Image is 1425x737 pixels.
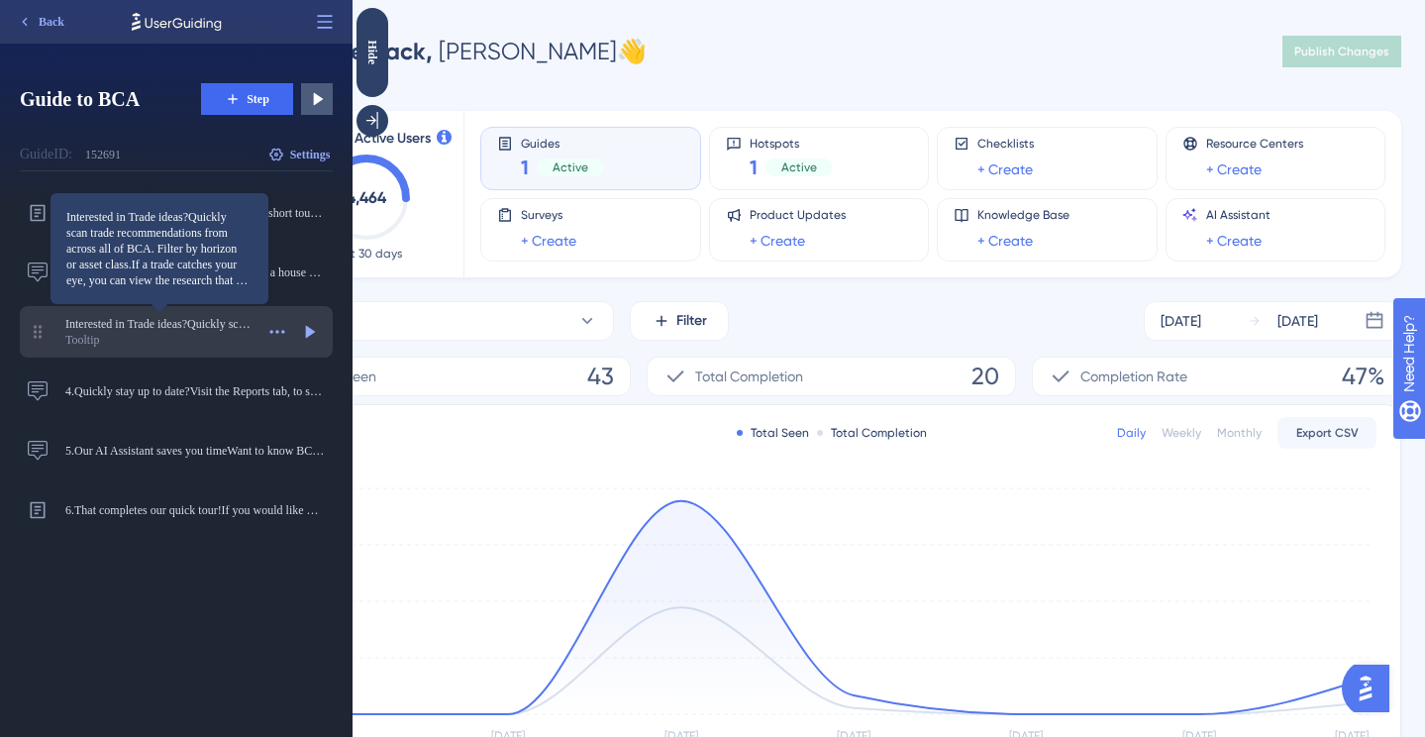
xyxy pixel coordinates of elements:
[302,127,431,151] span: Monthly Active Users
[1117,425,1146,441] div: Daily
[1161,309,1201,333] div: [DATE]
[261,301,614,341] button: All Guides
[676,309,707,333] span: Filter
[521,207,576,223] span: Surveys
[265,139,333,170] button: Settings
[750,229,805,253] a: + Create
[781,159,817,175] span: Active
[630,301,729,341] button: Filter
[750,154,758,181] span: 1
[750,207,846,223] span: Product Updates
[1206,158,1262,181] a: + Create
[8,6,73,38] button: Back
[1277,309,1318,333] div: [DATE]
[977,158,1033,181] a: + Create
[1282,36,1401,67] button: Publish Changes
[1342,361,1384,392] span: 47%
[1296,425,1359,441] span: Export CSV
[65,502,325,518] span: 6. That completes our quick tour!If you would like more information, view our 4 min video guide o...
[47,5,124,29] span: Need Help?
[1080,365,1187,388] span: Completion Rate
[521,154,529,181] span: 1
[1206,136,1303,152] span: Resource Centers
[24,10,252,42] span: Add a button to this step that will not show this guide again to the user who clicks it.
[521,229,576,253] a: + Create
[1294,44,1389,59] span: Publish Changes
[737,425,809,441] div: Total Seen
[1277,417,1376,449] button: Export CSV
[65,443,325,459] span: 5. Our AI Assistant saves you timeWant to know BCA’s view on a topic? Our AI Assistant searches a...
[977,229,1033,253] a: + Create
[65,316,254,332] span: Interested in Trade ideas?Quickly scan trade recommendations from across all of BCA. Filter by ho...
[20,85,185,113] span: Guide to BCA
[347,188,387,207] text: 4,464
[247,91,269,107] span: Step
[971,361,999,392] span: 20
[587,361,614,392] span: 43
[201,83,293,115] button: Step
[750,136,833,150] span: Hotspots
[290,147,331,162] span: Settings
[521,136,604,150] span: Guides
[65,383,325,399] span: 4. Quickly stay up to date?Visit the Reports tab, to scan through the latest research, review Exe...
[977,207,1069,223] span: Knowledge Base
[39,14,64,30] span: Back
[20,143,72,166] div: Guide ID:
[85,147,121,162] div: 152691
[332,246,402,262] span: Last 30 days
[553,159,588,175] span: Active
[1206,207,1271,223] span: AI Assistant
[1342,659,1401,718] iframe: UserGuiding AI Assistant Launcher
[1206,229,1262,253] a: + Create
[261,36,647,67] div: [PERSON_NAME] 👋
[977,136,1034,152] span: Checklists
[817,425,927,441] div: Total Completion
[1162,425,1201,441] div: Weekly
[65,332,254,348] div: Tooltip
[1217,425,1262,441] div: Monthly
[695,365,803,388] span: Total Completion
